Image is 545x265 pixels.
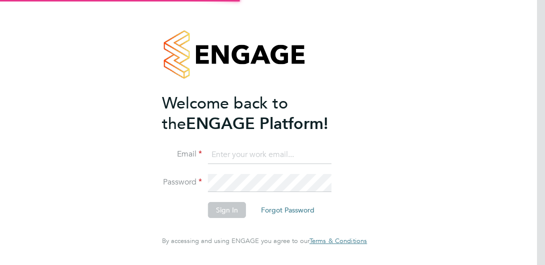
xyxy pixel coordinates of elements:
h2: ENGAGE Platform! [162,93,357,134]
input: Enter your work email... [208,146,331,164]
span: Welcome back to the [162,93,288,133]
label: Password [162,177,202,187]
a: Terms & Conditions [309,237,367,245]
label: Email [162,149,202,159]
button: Sign In [208,202,246,218]
span: By accessing and using ENGAGE you agree to our [162,236,367,245]
span: Terms & Conditions [309,236,367,245]
button: Forgot Password [253,202,322,218]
